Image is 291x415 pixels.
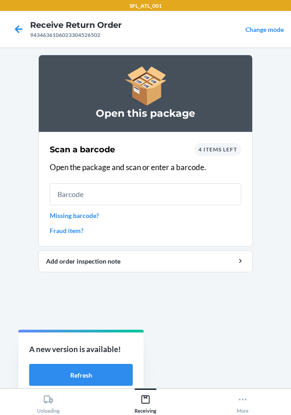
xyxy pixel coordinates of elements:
div: 9434636106023304526502 [30,31,122,39]
span: 4 items left [198,146,237,153]
div: Unloading [37,391,60,414]
button: Receiving [97,389,194,414]
div: Receiving [135,391,156,414]
input: Barcode [50,183,241,205]
a: Change mode [245,26,284,33]
h2: Scan a barcode [50,144,115,156]
a: Missing barcode? [50,211,241,220]
p: A new version is available! [29,343,133,355]
a: Fraud item? [50,226,241,235]
h3: Open this package [50,106,241,121]
div: Add order inspection note [46,256,245,266]
p: SFL_ATL_001 [130,2,162,10]
p: Open the package and scan or enter a barcode. [50,161,241,173]
h4: Receive Return Order [30,19,122,31]
button: More [194,389,291,414]
div: More [237,391,249,414]
button: Refresh [29,364,133,386]
button: Add order inspection note [38,250,253,272]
